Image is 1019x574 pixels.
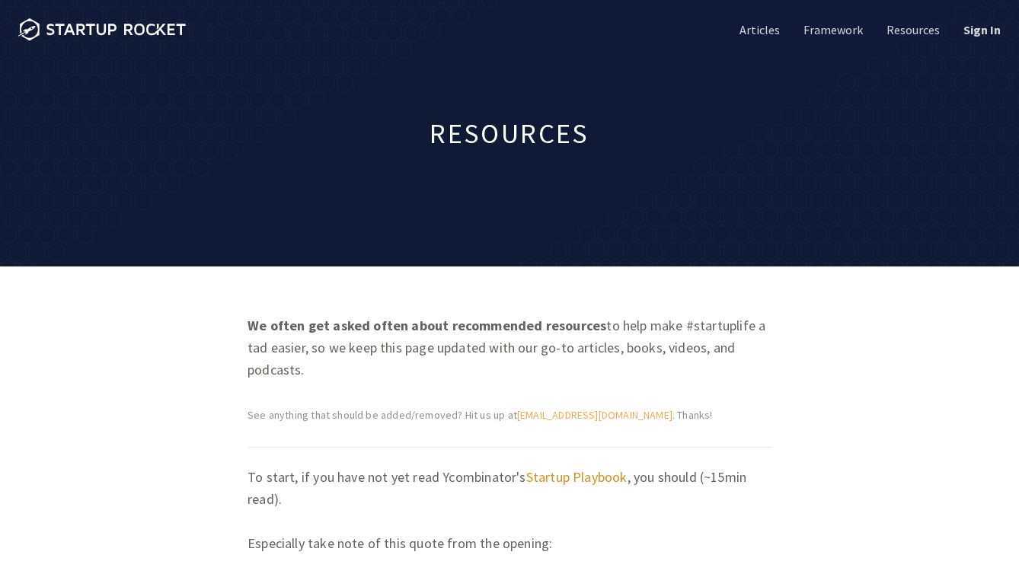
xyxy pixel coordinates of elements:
a: Startup Playbook [526,468,628,486]
small: See anything that should be added/removed? Hit us up at . Thanks! [248,407,713,424]
strong: We often get asked often about recommended resources [248,317,606,334]
a: Framework [800,21,863,38]
a: Sign In [960,21,1001,38]
a: Articles [736,21,780,38]
p: Especially take note of this quote from the opening: [248,532,771,554]
a: Resources [883,21,940,38]
p: To start, if you have not yet read Ycombinator's , you should (~15min read). [248,466,771,510]
p: to help make #startuplife a tad easier, so we keep this page updated with our go-to articles, boo... [248,314,771,381]
a: [EMAIL_ADDRESS][DOMAIN_NAME] [517,408,672,422]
